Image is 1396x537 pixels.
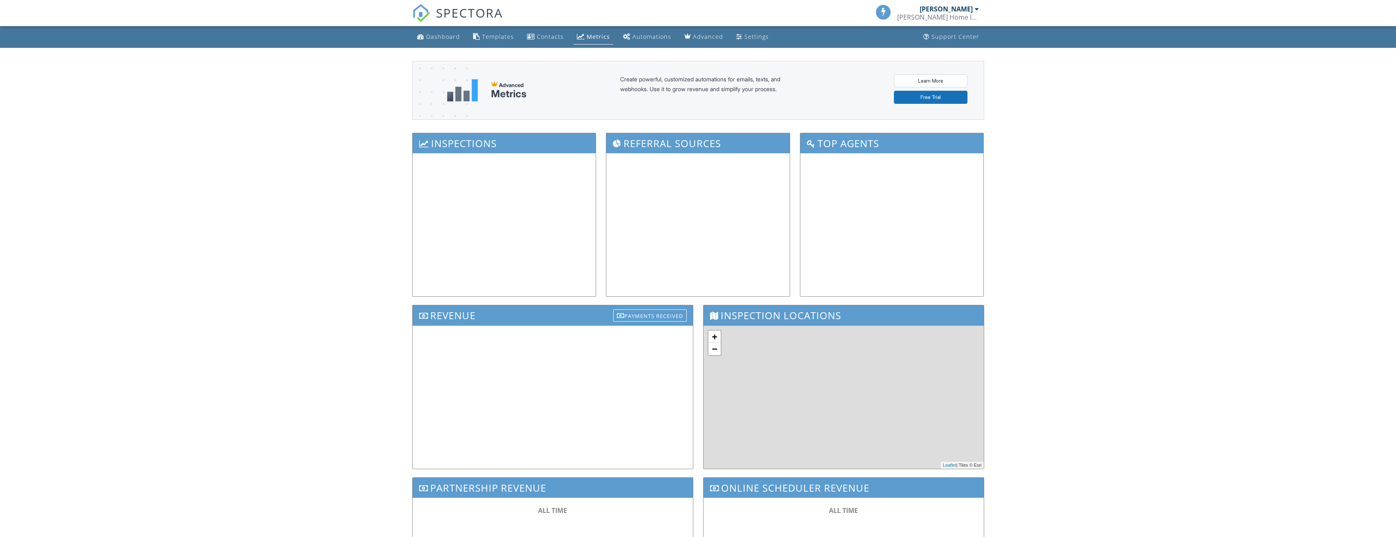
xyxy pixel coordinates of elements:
[413,305,693,325] h3: Revenue
[704,305,984,325] h3: Inspection Locations
[693,33,723,40] div: Advanced
[613,309,687,322] div: Payments Received
[606,133,790,153] h3: Referral Sources
[470,29,517,45] a: Templates
[537,33,564,40] div: Contacts
[436,4,503,21] span: SPECTORA
[920,29,983,45] a: Support Center
[931,33,979,40] div: Support Center
[482,33,514,40] div: Templates
[429,506,677,515] div: ALL TIME
[894,91,967,104] a: Free Trial
[704,478,984,498] h3: Online Scheduler Revenue
[632,33,671,40] div: Automations
[414,29,463,45] a: Dashboard
[894,74,967,87] a: Learn More
[447,79,478,101] img: metrics-aadfce2e17a16c02574e7fc40e4d6b8174baaf19895a402c862ea781aae8ef5b.svg
[943,463,956,468] a: Leaflet
[524,29,567,45] a: Contacts
[708,343,721,355] a: Zoom out
[426,33,460,40] div: Dashboard
[413,478,693,498] h3: Partnership Revenue
[413,61,468,152] img: advanced-banner-bg-f6ff0eecfa0ee76150a1dea9fec4b49f333892f74bc19f1b897a312d7a1b2ff3.png
[587,33,610,40] div: Metrics
[491,88,527,100] div: Metrics
[744,33,769,40] div: Settings
[708,331,721,343] a: Zoom in
[733,29,772,45] a: Settings
[800,133,984,153] h3: Top Agents
[720,506,967,515] div: ALL TIME
[413,133,596,153] h3: Inspections
[412,11,503,28] a: SPECTORA
[620,29,675,45] a: Automations (Basic)
[613,307,687,321] a: Payments Received
[681,29,726,45] a: Advanced
[620,74,800,106] div: Create powerful, customized automations for emails, texts, and webhooks. Use it to grow revenue a...
[941,462,984,469] div: | Tiles © Esri
[499,82,524,88] span: Advanced
[574,29,613,45] a: Metrics
[897,13,979,21] div: Bowman Home Inspections
[920,5,973,13] div: [PERSON_NAME]
[412,4,430,22] img: The Best Home Inspection Software - Spectora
